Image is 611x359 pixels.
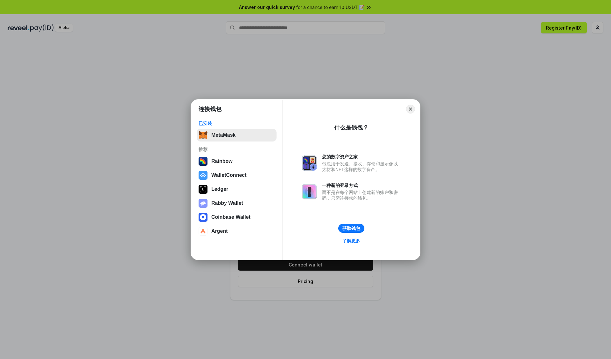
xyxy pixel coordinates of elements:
[199,121,275,126] div: 已安装
[197,225,277,238] button: Argent
[211,186,228,192] div: Ledger
[199,171,207,180] img: svg+xml,%3Csvg%20width%3D%2228%22%20height%3D%2228%22%20viewBox%3D%220%200%2028%2028%22%20fill%3D...
[322,161,401,172] div: 钱包用于发送、接收、存储和显示像以太坊和NFT这样的数字资产。
[342,225,360,231] div: 获取钱包
[211,200,243,206] div: Rabby Wallet
[338,224,364,233] button: 获取钱包
[211,214,250,220] div: Coinbase Wallet
[322,190,401,201] div: 而不是在每个网站上创建新的账户和密码，只需连接您的钱包。
[197,211,277,224] button: Coinbase Wallet
[322,183,401,188] div: 一种新的登录方式
[199,213,207,222] img: svg+xml,%3Csvg%20width%3D%2228%22%20height%3D%2228%22%20viewBox%3D%220%200%2028%2028%22%20fill%3D...
[199,147,275,152] div: 推荐
[197,169,277,182] button: WalletConnect
[211,228,228,234] div: Argent
[197,183,277,196] button: Ledger
[199,199,207,208] img: svg+xml,%3Csvg%20xmlns%3D%22http%3A%2F%2Fwww.w3.org%2F2000%2Fsvg%22%20fill%3D%22none%22%20viewBox...
[199,105,221,113] h1: 连接钱包
[334,124,369,131] div: 什么是钱包？
[197,197,277,210] button: Rabby Wallet
[339,237,364,245] a: 了解更多
[406,105,415,114] button: Close
[322,154,401,160] div: 您的数字资产之家
[199,157,207,166] img: svg+xml,%3Csvg%20width%3D%22120%22%20height%3D%22120%22%20viewBox%3D%220%200%20120%20120%22%20fil...
[199,131,207,140] img: svg+xml,%3Csvg%20fill%3D%22none%22%20height%3D%2233%22%20viewBox%3D%220%200%2035%2033%22%20width%...
[342,238,360,244] div: 了解更多
[199,227,207,236] img: svg+xml,%3Csvg%20width%3D%2228%22%20height%3D%2228%22%20viewBox%3D%220%200%2028%2028%22%20fill%3D...
[211,172,247,178] div: WalletConnect
[197,155,277,168] button: Rainbow
[211,158,233,164] div: Rainbow
[197,129,277,142] button: MetaMask
[199,185,207,194] img: svg+xml,%3Csvg%20xmlns%3D%22http%3A%2F%2Fwww.w3.org%2F2000%2Fsvg%22%20width%3D%2228%22%20height%3...
[302,155,317,171] img: svg+xml,%3Csvg%20xmlns%3D%22http%3A%2F%2Fwww.w3.org%2F2000%2Fsvg%22%20fill%3D%22none%22%20viewBox...
[302,184,317,199] img: svg+xml,%3Csvg%20xmlns%3D%22http%3A%2F%2Fwww.w3.org%2F2000%2Fsvg%22%20fill%3D%22none%22%20viewBox...
[211,132,235,138] div: MetaMask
